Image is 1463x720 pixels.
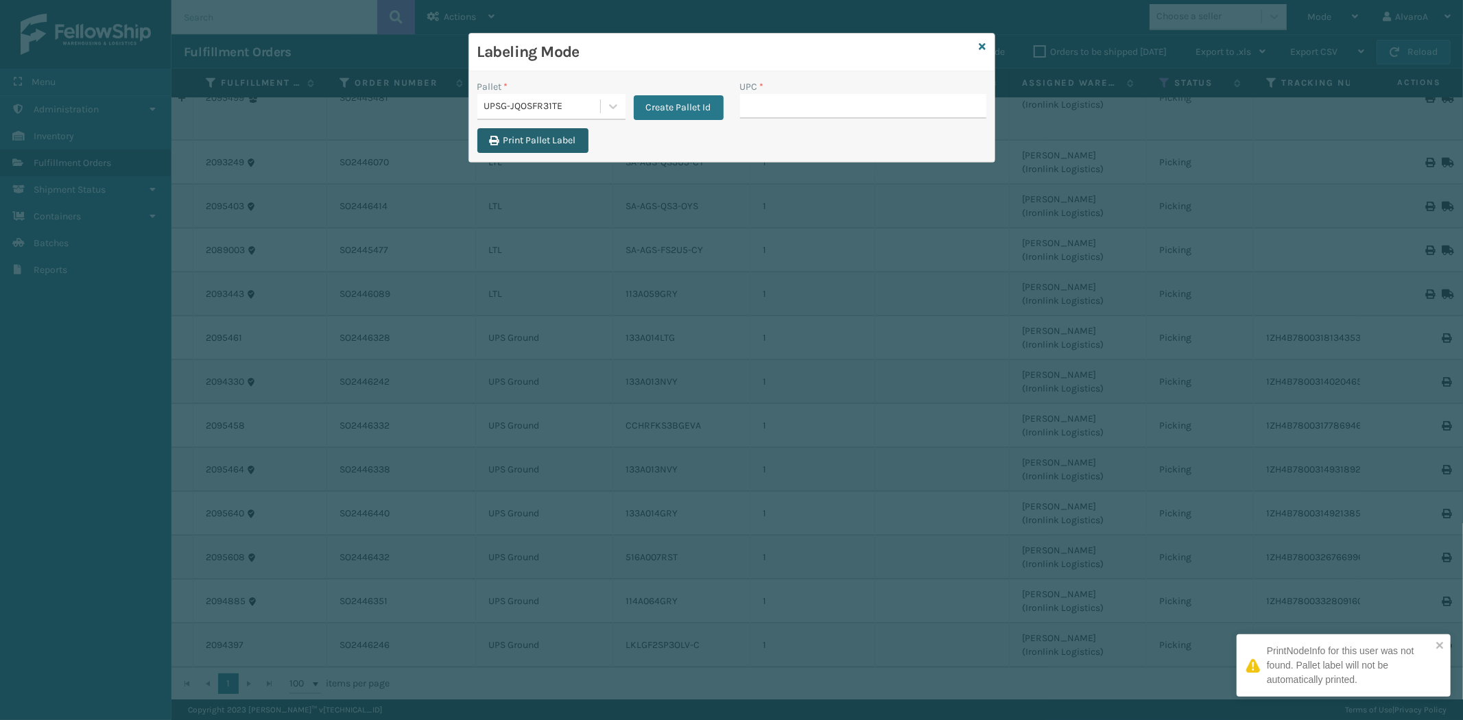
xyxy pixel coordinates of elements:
label: UPC [740,80,764,94]
button: close [1436,640,1445,653]
button: Print Pallet Label [477,128,588,153]
button: Create Pallet Id [634,95,724,120]
div: UPSG-JQOSFR31TE [484,99,602,114]
label: Pallet [477,80,508,94]
div: PrintNodeInfo for this user was not found. Pallet label will not be automatically printed. [1267,644,1431,687]
h3: Labeling Mode [477,42,974,62]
